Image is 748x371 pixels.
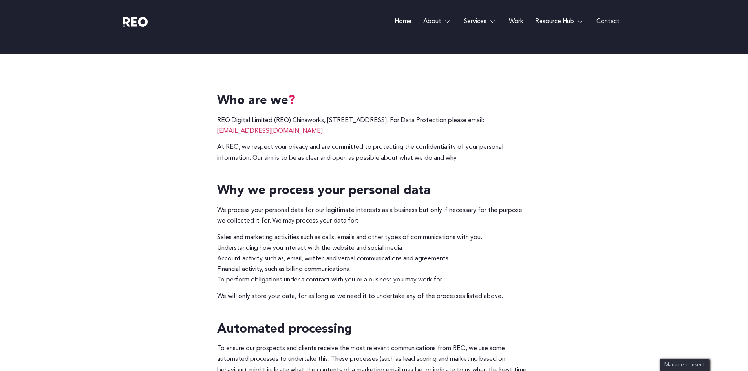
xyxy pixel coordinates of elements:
span: Understanding how you interact with the website and social media. [217,245,404,251]
span: Who are we [217,95,295,107]
span: At REO, we respect your privacy and are committed to protecting the confidentiality of your perso... [217,144,503,161]
span: Manage consent [664,362,705,367]
p: We process your personal data for our legitimate interests as a business but only if necessary fo... [217,205,531,227]
span: Sales and marketing activities such as calls, emails and other types of communications with you. [217,234,482,241]
span: Financial activity, such as billing communications. [217,266,351,272]
span: We will only store your data, for as long as we need it to undertake any of the processes listed ... [217,293,503,300]
p: REO Digital Limited (REO) Chinaworks, [STREET_ADDRESS]. For Data Protection please email: [217,115,531,137]
a: [EMAIL_ADDRESS][DOMAIN_NAME] [217,128,323,134]
h4: Automated processing [217,322,352,338]
h4: Why we process your personal data [217,183,430,199]
span: To perform obligations under a contract with you or a business you may work for. [217,277,443,283]
span: Account activity such as, email, written and verbal communications and agreements. [217,256,450,262]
